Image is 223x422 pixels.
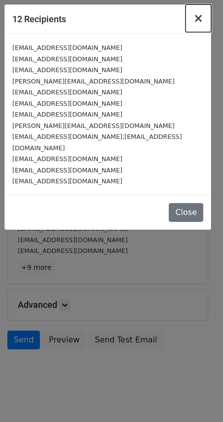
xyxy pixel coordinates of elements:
[12,122,175,129] small: [PERSON_NAME][EMAIL_ADDRESS][DOMAIN_NAME]
[12,167,122,174] small: [EMAIL_ADDRESS][DOMAIN_NAME]
[12,100,122,107] small: [EMAIL_ADDRESS][DOMAIN_NAME]
[12,55,122,63] small: [EMAIL_ADDRESS][DOMAIN_NAME]
[174,375,223,422] div: Widget de chat
[193,11,203,25] span: ×
[174,375,223,422] iframe: Chat Widget
[12,44,122,51] small: [EMAIL_ADDRESS][DOMAIN_NAME]
[12,133,182,152] small: [EMAIL_ADDRESS][DOMAIN_NAME];[EMAIL_ADDRESS][DOMAIN_NAME]
[12,78,175,85] small: [PERSON_NAME][EMAIL_ADDRESS][DOMAIN_NAME]
[186,4,211,32] button: Close
[12,177,122,185] small: [EMAIL_ADDRESS][DOMAIN_NAME]
[12,111,122,118] small: [EMAIL_ADDRESS][DOMAIN_NAME]
[169,203,203,222] button: Close
[12,12,66,26] h5: 12 Recipients
[12,66,122,74] small: [EMAIL_ADDRESS][DOMAIN_NAME]
[12,155,122,163] small: [EMAIL_ADDRESS][DOMAIN_NAME]
[12,88,122,96] small: [EMAIL_ADDRESS][DOMAIN_NAME]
